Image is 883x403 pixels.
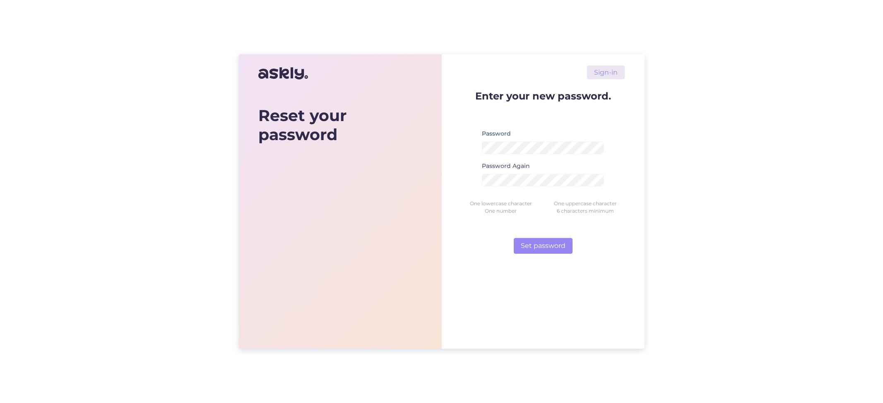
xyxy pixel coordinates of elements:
p: Enter your new password. [462,91,625,101]
div: 6 characters minimum [543,207,628,215]
label: Password [482,129,511,138]
div: One uppercase character [543,200,628,207]
div: Reset your password [258,106,422,144]
div: One lowercase character [459,200,543,207]
div: One number [459,207,543,215]
img: Askly [258,63,308,83]
a: Sign-in [587,66,625,79]
button: Set password [514,238,573,254]
label: Password Again [482,162,530,170]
